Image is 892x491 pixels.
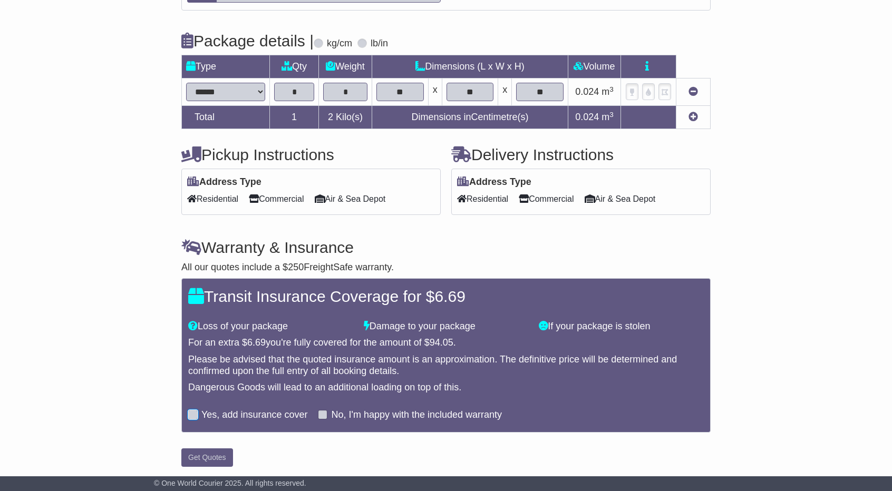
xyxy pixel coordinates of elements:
[181,32,314,50] h4: Package details |
[249,191,304,207] span: Commercial
[358,321,534,332] div: Damage to your package
[328,112,333,122] span: 2
[181,146,441,163] h4: Pickup Instructions
[457,191,508,207] span: Residential
[270,106,319,129] td: 1
[575,86,599,97] span: 0.024
[609,111,614,119] sup: 3
[201,409,307,421] label: Yes, add insurance cover
[181,448,233,467] button: Get Quotes
[154,479,306,487] span: © One World Courier 2025. All rights reserved.
[457,176,531,188] label: Address Type
[187,191,238,207] span: Residential
[315,191,386,207] span: Air & Sea Depot
[319,55,372,78] td: Weight
[182,106,270,129] td: Total
[689,112,698,122] a: Add new item
[575,112,599,122] span: 0.024
[609,85,614,93] sup: 3
[568,55,620,78] td: Volume
[247,337,266,348] span: 6.69
[327,38,352,50] label: kg/cm
[585,191,656,207] span: Air & Sea Depot
[188,337,704,349] div: For an extra $ you're fully covered for the amount of $ .
[188,354,704,377] div: Please be advised that the quoted insurance amount is an approximation. The definitive price will...
[602,112,614,122] span: m
[534,321,709,332] div: If your package is stolen
[371,38,388,50] label: lb/in
[183,321,358,332] div: Loss of your package
[602,86,614,97] span: m
[288,262,304,272] span: 250
[372,106,568,129] td: Dimensions in Centimetre(s)
[188,382,704,394] div: Dangerous Goods will lead to an additional loading on top of this.
[182,55,270,78] td: Type
[689,86,698,97] a: Remove this item
[331,409,502,421] label: No, I'm happy with the included warranty
[519,191,574,207] span: Commercial
[181,262,711,273] div: All our quotes include a $ FreightSafe warranty.
[430,337,453,348] span: 94.05
[498,78,512,106] td: x
[319,106,372,129] td: Kilo(s)
[188,288,704,305] h4: Transit Insurance Coverage for $
[428,78,442,106] td: x
[181,239,711,256] h4: Warranty & Insurance
[270,55,319,78] td: Qty
[187,176,261,188] label: Address Type
[434,288,465,305] span: 6.69
[372,55,568,78] td: Dimensions (L x W x H)
[451,146,711,163] h4: Delivery Instructions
